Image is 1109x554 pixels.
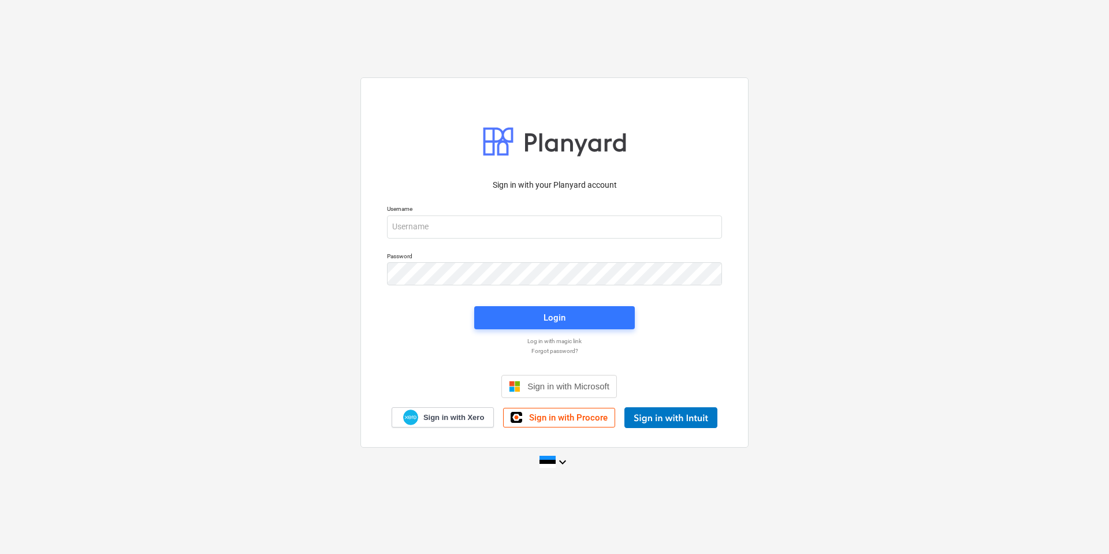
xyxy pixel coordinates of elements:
[387,252,722,262] p: Password
[556,455,570,469] i: keyboard_arrow_down
[392,407,494,427] a: Sign in with Xero
[503,408,615,427] a: Sign in with Procore
[387,205,722,215] p: Username
[474,306,635,329] button: Login
[527,381,609,391] span: Sign in with Microsoft
[403,410,418,425] img: Xero logo
[529,412,608,423] span: Sign in with Procore
[381,347,728,355] a: Forgot password?
[387,215,722,239] input: Username
[381,337,728,345] a: Log in with magic link
[387,179,722,191] p: Sign in with your Planyard account
[509,381,520,392] img: Microsoft logo
[544,310,565,325] div: Login
[423,412,484,423] span: Sign in with Xero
